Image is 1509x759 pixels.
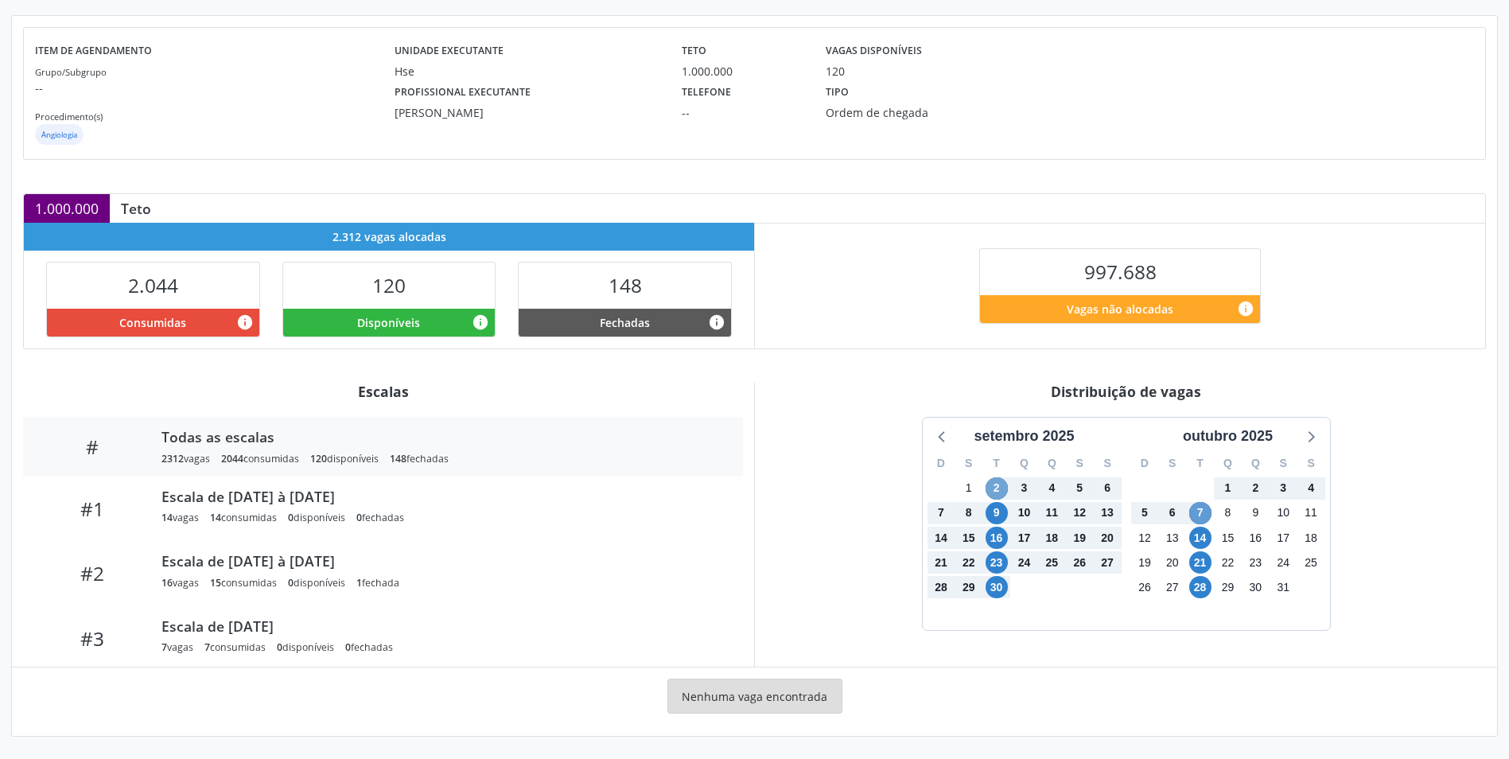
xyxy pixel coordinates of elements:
p: -- [35,80,395,96]
span: segunda-feira, 8 de setembro de 2025 [958,502,980,524]
span: terça-feira, 21 de outubro de 2025 [1189,551,1211,574]
span: quarta-feira, 10 de setembro de 2025 [1013,502,1035,524]
div: Distribuição de vagas [766,383,1486,400]
span: 2.044 [128,272,178,298]
small: Angiologia [41,130,77,140]
span: sábado, 11 de outubro de 2025 [1300,502,1322,524]
i: Vagas alocadas e sem marcações associadas [472,313,489,331]
label: Item de agendamento [35,39,152,64]
div: consumidas [204,640,266,654]
span: quarta-feira, 15 de outubro de 2025 [1216,527,1239,549]
span: segunda-feira, 20 de outubro de 2025 [1161,551,1184,574]
span: terça-feira, 7 de outubro de 2025 [1189,502,1211,524]
span: 120 [310,452,327,465]
div: 1.000.000 [24,194,110,223]
span: Disponíveis [357,314,420,331]
span: domingo, 5 de outubro de 2025 [1134,502,1156,524]
div: Escala de [DATE] à [DATE] [161,488,721,505]
span: 0 [277,640,282,654]
div: Escala de [DATE] [161,617,721,635]
div: #1 [34,497,150,520]
span: segunda-feira, 29 de setembro de 2025 [958,576,980,598]
span: quarta-feira, 29 de outubro de 2025 [1216,576,1239,598]
div: # [34,435,150,458]
div: Q [1214,451,1242,476]
span: 7 [161,640,167,654]
label: Teto [682,39,706,64]
label: Profissional executante [395,80,531,104]
span: quinta-feira, 9 de outubro de 2025 [1244,502,1266,524]
div: Nenhuma vaga encontrada [667,679,842,714]
span: sábado, 18 de outubro de 2025 [1300,527,1322,549]
span: sexta-feira, 5 de setembro de 2025 [1068,477,1091,500]
span: terça-feira, 14 de outubro de 2025 [1189,527,1211,549]
span: quinta-feira, 25 de setembro de 2025 [1040,551,1063,574]
span: sábado, 4 de outubro de 2025 [1300,477,1322,500]
div: Q [1242,451,1270,476]
span: quinta-feira, 23 de outubro de 2025 [1244,551,1266,574]
span: sábado, 13 de setembro de 2025 [1096,502,1118,524]
span: quarta-feira, 17 de setembro de 2025 [1013,527,1035,549]
span: segunda-feira, 15 de setembro de 2025 [958,527,980,549]
i: Vagas alocadas que possuem marcações associadas [236,313,254,331]
span: terça-feira, 16 de setembro de 2025 [986,527,1008,549]
div: fechadas [356,511,404,524]
span: Vagas não alocadas [1067,301,1173,317]
span: 1 [356,576,362,590]
span: segunda-feira, 27 de outubro de 2025 [1161,576,1184,598]
div: consumidas [210,511,277,524]
span: Fechadas [600,314,650,331]
label: Vagas disponíveis [826,39,922,64]
span: 2044 [221,452,243,465]
span: quinta-feira, 18 de setembro de 2025 [1040,527,1063,549]
span: quarta-feira, 3 de setembro de 2025 [1013,477,1035,500]
small: Grupo/Subgrupo [35,66,107,78]
div: vagas [161,511,199,524]
span: 148 [390,452,406,465]
div: 2.312 vagas alocadas [24,223,754,251]
div: S [1158,451,1186,476]
span: sexta-feira, 24 de outubro de 2025 [1272,551,1294,574]
span: quinta-feira, 16 de outubro de 2025 [1244,527,1266,549]
span: domingo, 7 de setembro de 2025 [930,502,952,524]
span: 148 [609,272,642,298]
div: Ordem de chegada [826,104,1019,121]
span: 14 [161,511,173,524]
div: vagas [161,640,193,654]
span: 0 [345,640,351,654]
span: quarta-feira, 8 de outubro de 2025 [1216,502,1239,524]
span: domingo, 28 de setembro de 2025 [930,576,952,598]
span: terça-feira, 9 de setembro de 2025 [986,502,1008,524]
div: fechada [356,576,399,590]
div: -- [682,104,803,121]
div: #3 [34,627,150,650]
div: S [1094,451,1122,476]
span: quinta-feira, 30 de outubro de 2025 [1244,576,1266,598]
div: vagas [161,576,199,590]
div: disponíveis [288,511,345,524]
span: 14 [210,511,221,524]
div: 1.000.000 [682,63,803,80]
span: sexta-feira, 3 de outubro de 2025 [1272,477,1294,500]
span: 2312 [161,452,184,465]
div: #2 [34,562,150,585]
i: Quantidade de vagas restantes do teto de vagas [1237,300,1254,317]
span: terça-feira, 28 de outubro de 2025 [1189,576,1211,598]
span: terça-feira, 23 de setembro de 2025 [986,551,1008,574]
span: sexta-feira, 31 de outubro de 2025 [1272,576,1294,598]
div: consumidas [221,452,299,465]
span: sexta-feira, 17 de outubro de 2025 [1272,527,1294,549]
div: Hse [395,63,659,80]
div: disponíveis [277,640,334,654]
span: domingo, 21 de setembro de 2025 [930,551,952,574]
div: outubro 2025 [1176,426,1279,447]
span: 15 [210,576,221,590]
label: Telefone [682,80,731,104]
div: fechadas [390,452,449,465]
div: Escala de [DATE] à [DATE] [161,552,721,570]
div: consumidas [210,576,277,590]
span: sexta-feira, 26 de setembro de 2025 [1068,551,1091,574]
span: segunda-feira, 6 de outubro de 2025 [1161,502,1184,524]
div: T [982,451,1010,476]
span: 997.688 [1084,259,1157,285]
